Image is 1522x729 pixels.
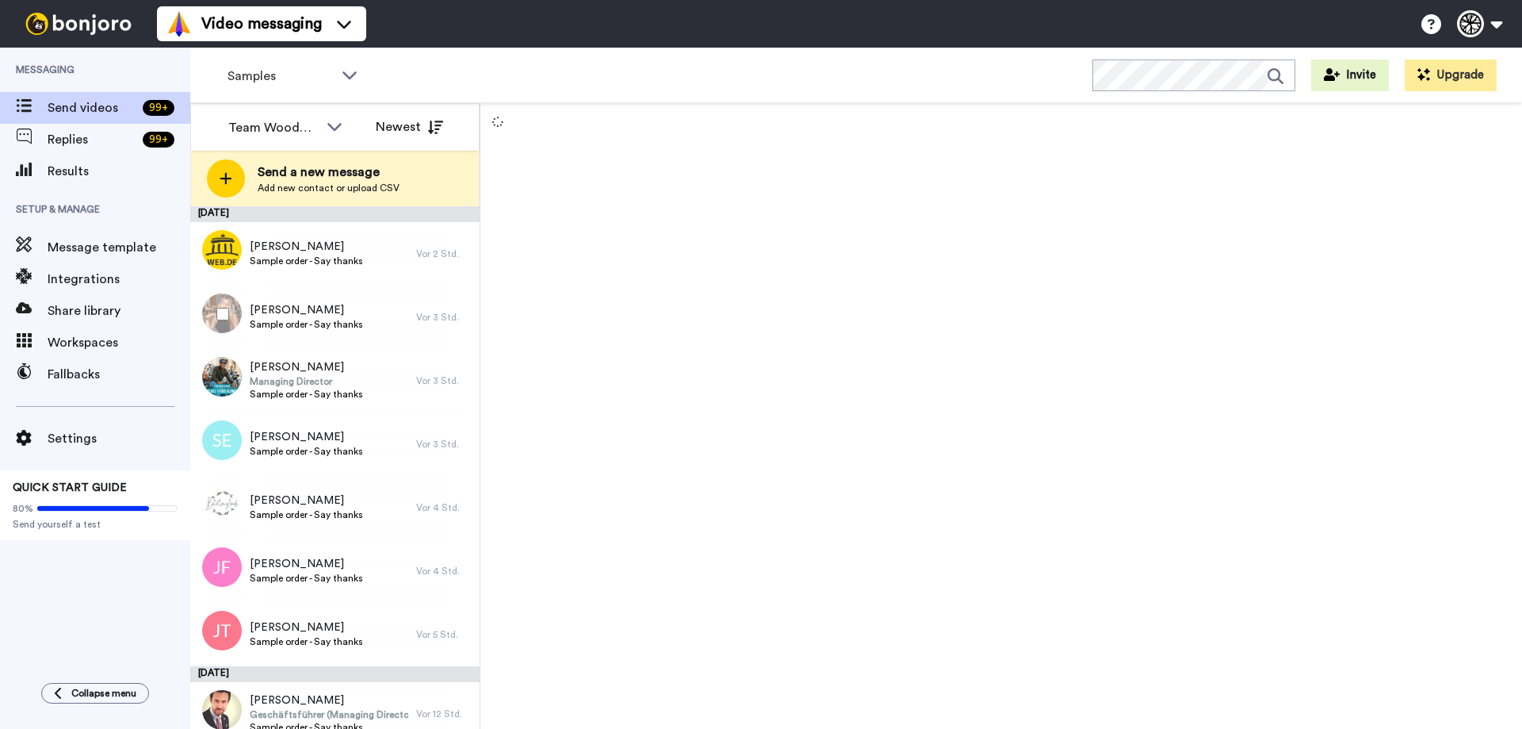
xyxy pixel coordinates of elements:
span: [PERSON_NAME] [250,693,408,708]
span: Workspaces [48,333,190,352]
img: b4de829c-bfa2-4157-8aac-fea2e4f97a1a.png [202,230,242,270]
span: Sample order - Say thanks [250,318,363,331]
span: Send yourself a test [13,518,178,531]
img: 96ef4628-dfd9-49fb-a0d9-64b4fd16a0ab.jpg [202,357,242,397]
img: se.png [202,420,242,460]
div: Vor 4 Std. [416,501,472,514]
span: Sample order - Say thanks [250,255,363,267]
div: Vor 3 Std. [416,374,472,387]
span: Sample order - Say thanks [250,445,363,458]
span: 80% [13,502,33,515]
span: [PERSON_NAME] [250,359,363,375]
span: Message template [48,238,190,257]
div: Team WoodUpp [228,118,319,137]
span: [PERSON_NAME] [250,239,363,255]
button: Newest [364,111,455,143]
div: Vor 4 Std. [416,565,472,577]
div: Vor 2 Std. [416,247,472,260]
span: [PERSON_NAME] [250,429,363,445]
div: 99 + [143,132,174,148]
div: 99 + [143,100,174,116]
span: Samples [228,67,334,86]
img: jf.png [202,547,242,587]
div: [DATE] [190,666,480,682]
span: [PERSON_NAME] [250,493,363,508]
span: Integrations [48,270,190,289]
span: Share library [48,301,190,320]
span: Sample order - Say thanks [250,572,363,585]
span: [PERSON_NAME] [250,556,363,572]
span: Settings [48,429,190,448]
span: Replies [48,130,136,149]
span: Sample order - Say thanks [250,388,363,401]
span: [PERSON_NAME] [250,620,363,635]
div: Vor 3 Std. [416,311,472,324]
div: Vor 12 Std. [416,708,472,720]
img: bj-logo-header-white.svg [19,13,138,35]
span: Results [48,162,190,181]
span: Fallbacks [48,365,190,384]
button: Collapse menu [41,683,149,704]
span: QUICK START GUIDE [13,482,127,493]
span: Send videos [48,98,136,117]
span: Geschäftsführer (Managing Director) [250,708,408,721]
div: [DATE] [190,206,480,222]
span: Collapse menu [71,687,136,700]
span: Sample order - Say thanks [250,635,363,648]
span: Video messaging [201,13,322,35]
div: Vor 5 Std. [416,628,472,641]
img: jt.png [202,611,242,650]
span: [PERSON_NAME] [250,302,363,318]
span: Add new contact or upload CSV [258,182,400,194]
span: Managing Director [250,375,363,388]
img: vm-color.svg [166,11,192,36]
span: Sample order - Say thanks [250,508,363,521]
div: Vor 3 Std. [416,438,472,451]
span: Send a new message [258,163,400,182]
img: 3e40efb0-4d64-429c-bc80-04ea82cb8ae0.png [202,484,242,524]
